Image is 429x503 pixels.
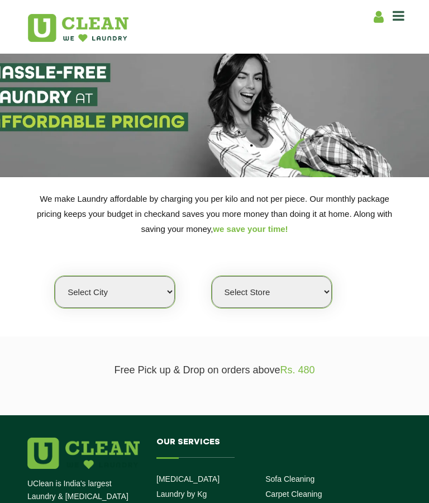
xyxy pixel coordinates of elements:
img: logo.png [27,438,140,469]
a: [MEDICAL_DATA] [156,474,220,483]
a: Sofa Cleaning [265,474,314,483]
p: We make Laundry affordable by charging you per kilo and not per piece. Our monthly package pricin... [27,191,402,236]
span: we save your time! [213,224,288,234]
a: Carpet Cleaning [265,490,322,499]
p: Free Pick up & Drop on orders above [27,364,402,376]
span: Rs. 480 [280,364,315,376]
a: Laundry by Kg [156,490,207,499]
h4: Our Services [156,438,375,458]
img: UClean Laundry and Dry Cleaning [28,14,128,42]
